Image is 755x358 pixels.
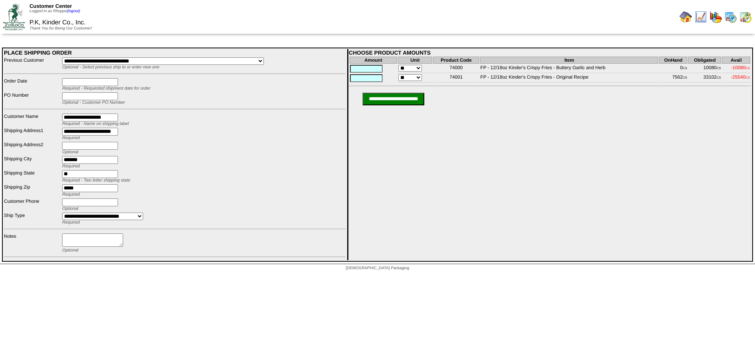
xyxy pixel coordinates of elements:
[29,19,86,26] span: P.K, Kinder Co., Inc.
[683,76,687,79] span: CS
[62,100,125,105] span: Optional - Customer PO Number
[480,74,659,83] td: FP - 12/18oz Kinder's Crispy Fries - Original Recipe
[724,11,737,23] img: calendarprod.gif
[4,233,61,253] td: Notes
[731,65,750,70] span: -10080
[62,121,129,126] span: Required - Name on shipping label
[398,57,433,64] th: Unit
[709,11,722,23] img: graph.gif
[4,113,61,127] td: Customer Name
[4,57,61,70] td: Previous Customer
[62,150,78,154] span: Optional
[480,57,659,64] th: Item
[346,266,409,270] span: [DEMOGRAPHIC_DATA] Packaging
[4,156,61,169] td: Shipping City
[29,9,80,13] span: Logged in as Rhoppe
[716,76,721,79] span: CS
[433,57,479,64] th: Product Code
[62,164,80,169] span: Required
[480,64,659,73] td: FP - 12/18oz Kinder's Crispy Fries - Buttery Garlic and Herb
[4,127,61,141] td: Shipping Address1
[3,4,25,30] img: ZoRoCo_Logo(Green%26Foil)%20jpg.webp
[4,141,61,155] td: Shipping Address2
[746,76,750,79] span: CS
[4,212,61,225] td: Ship Type
[62,220,80,225] span: Required
[29,3,72,9] span: Customer Center
[4,50,346,56] div: PLACE SHIPPING ORDER
[350,57,397,64] th: Amount
[4,198,61,211] td: Customer Phone
[659,57,687,64] th: OnHand
[739,11,752,23] img: calendarinout.gif
[4,184,61,197] td: Shipping Zip
[29,26,92,31] span: Thank You for Being Our Customer!
[62,248,78,253] span: Optional
[433,74,479,83] td: 74001
[659,74,687,83] td: 7562
[67,9,80,13] a: (logout)
[4,78,61,91] td: Order Date
[4,92,61,105] td: PO Number
[62,86,150,91] span: Required - Requested shipment date for order
[694,11,707,23] img: line_graph.gif
[683,66,687,70] span: CS
[716,66,721,70] span: CS
[433,64,479,73] td: 74000
[688,64,721,73] td: 10080
[62,178,130,183] span: Required - Two letter shipping state
[722,57,750,64] th: Avail
[62,206,78,211] span: Optional
[349,50,751,56] div: CHOOSE PRODUCT AMOUNTS
[659,64,687,73] td: 0
[62,192,80,197] span: Required
[62,136,80,140] span: Required
[731,74,750,80] span: -25540
[62,65,159,70] span: Optional - Select previous ship to or enter new one
[679,11,692,23] img: home.gif
[4,170,61,183] td: Shipping State
[688,74,721,83] td: 33102
[688,57,721,64] th: Obligated
[746,66,750,70] span: CS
